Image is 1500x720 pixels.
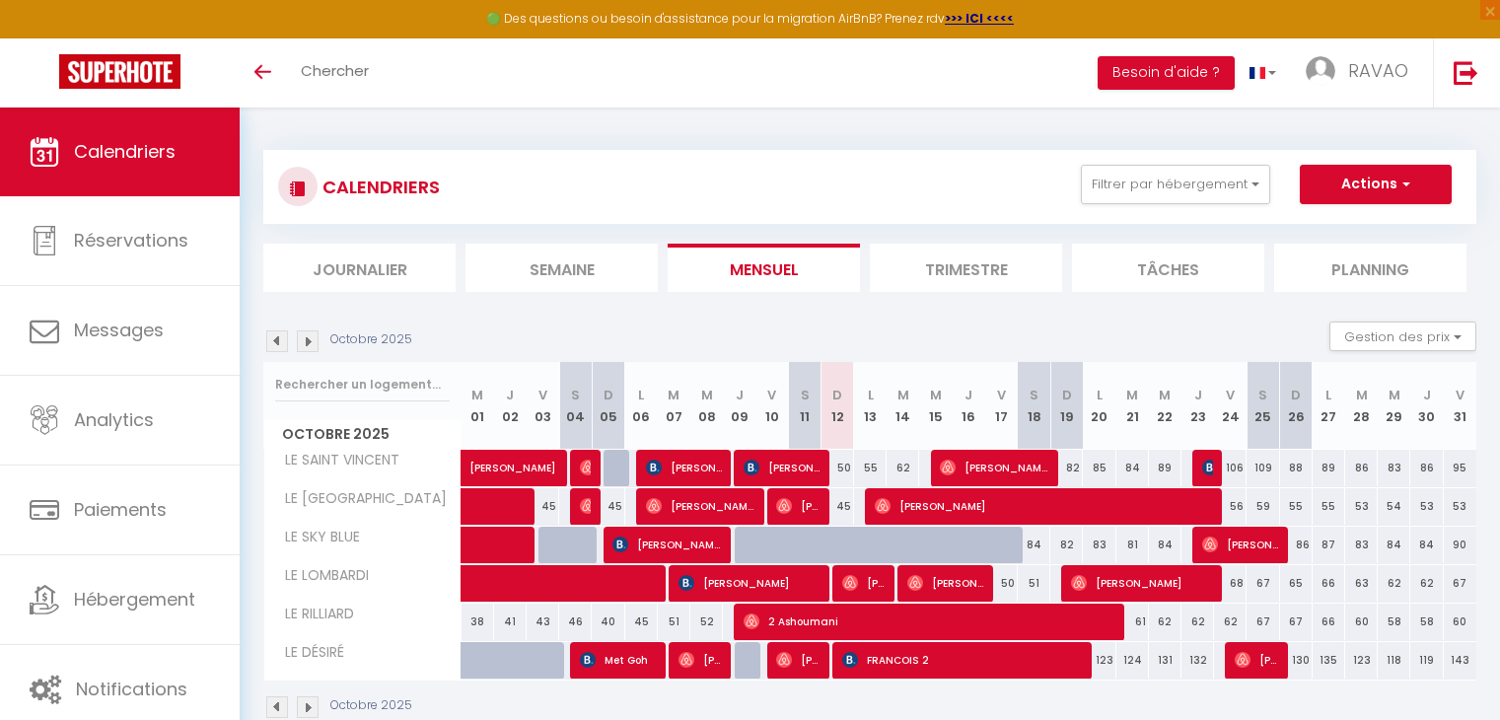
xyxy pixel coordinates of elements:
div: 51 [1018,565,1050,602]
span: [PERSON_NAME] [1202,526,1278,563]
abbr: V [997,386,1006,404]
span: Met Goh [580,641,656,679]
div: 51 [658,604,690,640]
div: 46 [559,604,592,640]
span: LE [GEOGRAPHIC_DATA] [267,488,452,510]
img: logout [1454,60,1478,85]
th: 27 [1313,362,1345,450]
span: Chercher [301,60,369,81]
div: 131 [1149,642,1181,679]
th: 26 [1280,362,1313,450]
span: [PERSON_NAME] 1 [679,641,722,679]
div: 68 [1214,565,1247,602]
a: >>> ICI <<<< [945,10,1014,27]
div: 84 [1149,527,1181,563]
div: 87 [1313,527,1345,563]
abbr: V [1226,386,1235,404]
abbr: M [1389,386,1400,404]
li: Trimestre [870,244,1062,292]
div: 50 [821,450,854,486]
th: 30 [1410,362,1443,450]
div: 62 [1149,604,1181,640]
th: 19 [1050,362,1083,450]
div: 66 [1313,565,1345,602]
button: Besoin d'aide ? [1098,56,1235,90]
span: [PERSON_NAME] [1235,641,1278,679]
abbr: M [471,386,483,404]
div: 43 [527,604,559,640]
div: 95 [1444,450,1476,486]
div: 41 [494,604,527,640]
div: 106 [1214,450,1247,486]
div: 58 [1410,604,1443,640]
div: 55 [1313,488,1345,525]
div: 130 [1280,642,1313,679]
abbr: V [538,386,547,404]
abbr: D [1062,386,1072,404]
div: 83 [1378,450,1410,486]
th: 15 [919,362,952,450]
a: [PERSON_NAME] [462,450,494,487]
div: 67 [1247,604,1279,640]
div: 132 [1181,642,1214,679]
th: 05 [592,362,624,450]
th: 04 [559,362,592,450]
button: Actions [1300,165,1452,204]
span: [PERSON_NAME] [842,564,886,602]
input: Rechercher un logement... [275,367,450,402]
abbr: S [801,386,810,404]
span: 2 Ashoumani [744,603,1112,640]
div: 86 [1280,527,1313,563]
button: Gestion des prix [1329,322,1476,351]
div: 123 [1083,642,1115,679]
span: Paiements [74,497,167,522]
p: Octobre 2025 [330,330,412,349]
div: 67 [1444,565,1476,602]
span: Réservations [74,228,188,252]
span: [PERSON_NAME] [776,487,820,525]
span: [PERSON_NAME] [580,449,591,486]
li: Journalier [263,244,456,292]
th: 28 [1345,362,1378,450]
div: 63 [1345,565,1378,602]
div: 59 [1247,488,1279,525]
span: LE RILLIARD [267,604,359,625]
span: Octobre 2025 [264,420,461,449]
span: LE SKY BLUE [267,527,365,548]
div: 82 [1050,450,1083,486]
div: 55 [1280,488,1313,525]
th: 16 [953,362,985,450]
div: 123 [1345,642,1378,679]
th: 01 [462,362,494,450]
abbr: S [1030,386,1038,404]
th: 18 [1018,362,1050,450]
th: 20 [1083,362,1115,450]
abbr: V [1456,386,1464,404]
th: 17 [985,362,1018,450]
div: 62 [1378,565,1410,602]
th: 22 [1149,362,1181,450]
abbr: M [930,386,942,404]
div: 62 [1181,604,1214,640]
span: [PERSON_NAME] [646,487,754,525]
span: [PERSON_NAME] [580,487,591,525]
th: 11 [789,362,821,450]
abbr: M [1356,386,1368,404]
div: 86 [1410,450,1443,486]
th: 29 [1378,362,1410,450]
div: 86 [1345,450,1378,486]
div: 60 [1345,604,1378,640]
th: 12 [821,362,854,450]
th: 10 [755,362,788,450]
abbr: M [1126,386,1138,404]
div: 118 [1378,642,1410,679]
abbr: M [897,386,909,404]
span: [PERSON_NAME] [1202,449,1213,486]
div: 45 [592,488,624,525]
div: 61 [1116,604,1149,640]
span: [PERSON_NAME] [1071,564,1212,602]
button: Filtrer par hébergement [1081,165,1270,204]
div: 85 [1083,450,1115,486]
div: 38 [462,604,494,640]
div: 60 [1444,604,1476,640]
